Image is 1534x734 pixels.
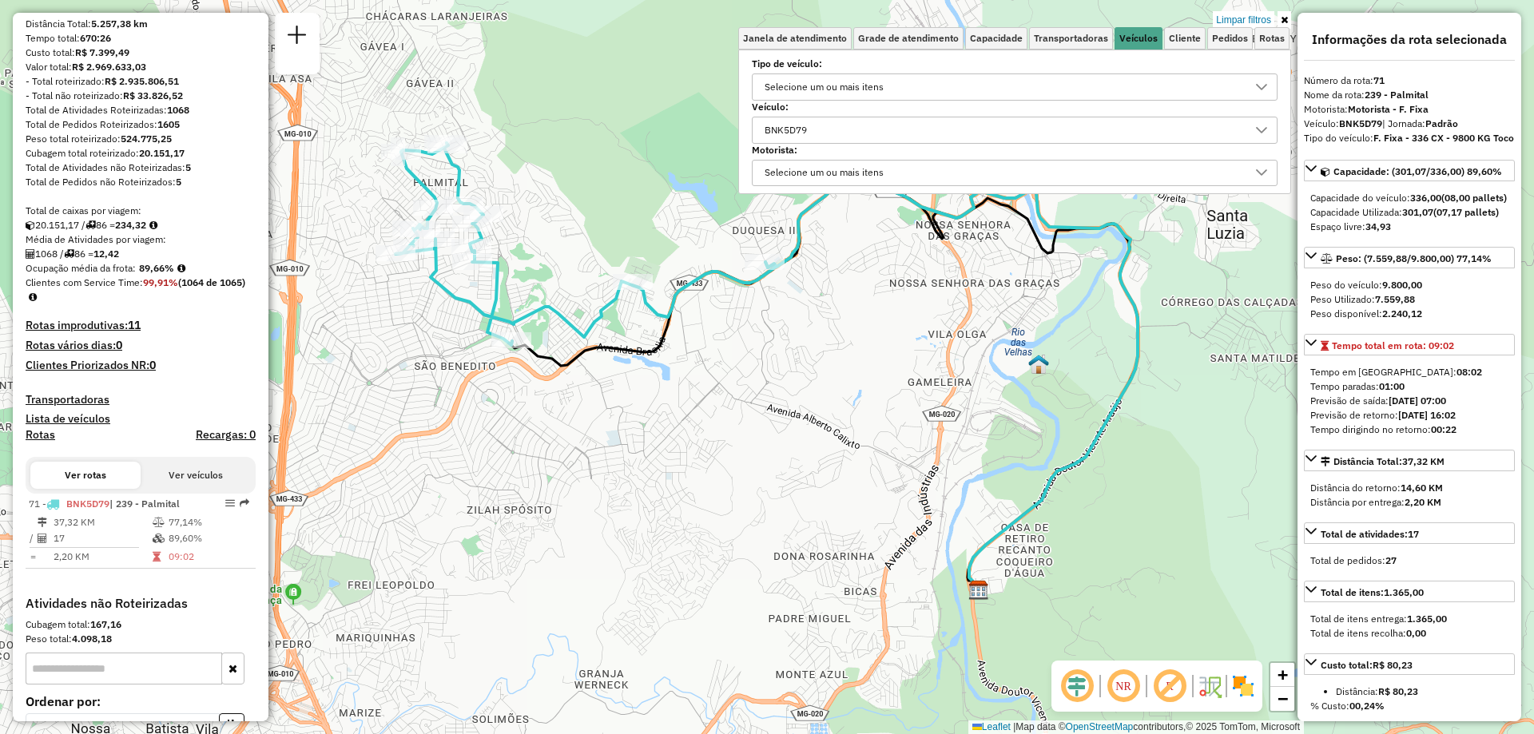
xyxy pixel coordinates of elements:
[85,220,96,230] i: Total de rotas
[1431,423,1457,435] strong: 00:22
[1402,206,1433,218] strong: 301,07
[1333,165,1502,177] span: Capacidade: (301,07/336,00) 89,60%
[105,75,179,87] strong: R$ 2.935.806,51
[1304,678,1515,720] div: Custo total:R$ 80,23
[26,218,256,232] div: 20.151,17 / 86 =
[1066,721,1134,732] a: OpenStreetMap
[1378,685,1418,697] strong: R$ 80,23
[139,262,174,274] strong: 89,66%
[1259,34,1285,43] span: Rotas
[1304,359,1515,443] div: Tempo total em rota: 09:02
[1441,192,1507,204] strong: (08,00 pallets)
[1373,132,1514,144] strong: F. Fixa - 336 CX - 9800 KG Toco
[759,74,889,100] div: Selecione um ou mais itens
[759,161,889,186] div: Selecione um ou mais itens
[26,175,256,189] div: Total de Pedidos não Roteirizados:
[240,498,249,508] em: Rota exportada
[26,359,256,372] h4: Clientes Priorizados NR:
[26,428,55,442] a: Rotas
[29,292,37,302] em: Rotas cross docking consideradas
[1310,495,1508,510] div: Distância por entrega:
[1304,160,1515,181] a: Capacidade: (301,07/336,00) 89,60%
[1348,103,1429,115] strong: Motorista - F. Fixa
[1310,553,1508,568] div: Total de pedidos:
[26,247,256,261] div: 1068 / 86 =
[1401,482,1443,494] strong: 14,60 KM
[1013,721,1015,732] span: |
[1384,586,1424,598] strong: 1.365,00
[1304,131,1515,145] div: Tipo do veículo:
[75,46,129,58] strong: R$ 7.399,49
[1310,394,1508,408] div: Previsão de saída:
[38,534,47,543] i: Total de Atividades
[53,549,152,565] td: 2,20 KM
[116,338,122,352] strong: 0
[281,19,313,55] a: Nova sessão e pesquisa
[1410,192,1441,204] strong: 336,00
[26,74,256,89] div: - Total roteirizado:
[1169,34,1201,43] span: Cliente
[752,143,1278,157] label: Motorista:
[128,318,141,332] strong: 11
[1321,528,1419,540] span: Total de atividades:
[139,147,185,159] strong: 20.151,17
[153,518,165,527] i: % de utilização do peso
[1398,409,1456,421] strong: [DATE] 16:02
[115,219,146,231] strong: 234,32
[1336,684,1508,699] li: Distância:
[26,692,256,711] label: Ordenar por:
[72,61,146,73] strong: R$ 2.969.633,03
[185,161,191,173] strong: 5
[970,34,1023,43] span: Capacidade
[26,17,256,31] div: Distância Total:
[1304,247,1515,268] a: Peso: (7.559,88/9.800,00) 77,14%
[743,34,847,43] span: Janela de atendimento
[149,220,157,230] i: Meta Caixas/viagem: 196,56 Diferença: 37,76
[26,132,256,146] div: Peso total roteirizado:
[141,462,251,489] button: Ver veículos
[972,721,1011,732] a: Leaflet
[178,276,245,288] strong: (1064 de 1065)
[29,498,180,510] span: 71 -
[1365,220,1391,232] strong: 34,93
[167,104,189,116] strong: 1068
[91,18,148,30] strong: 5.257,38 km
[1336,252,1492,264] span: Peso: (7.559,88/9.800,00) 77,14%
[1425,117,1458,129] strong: Padrão
[26,596,256,611] h4: Atividades não Roteirizadas
[1304,474,1515,516] div: Distância Total:37,32 KM
[26,632,256,646] div: Peso total:
[1304,184,1515,240] div: Capacidade: (301,07/336,00) 89,60%
[1310,191,1508,205] div: Capacidade do veículo:
[53,530,152,546] td: 17
[1278,688,1288,708] span: −
[29,549,37,565] td: =
[1304,522,1515,544] a: Total de atividades:17
[26,262,136,274] span: Ocupação média da frota:
[1304,547,1515,574] div: Total de atividades:17
[1402,455,1445,467] span: 37,32 KM
[26,60,256,74] div: Valor total:
[1304,581,1515,602] a: Total de itens:1.365,00
[1433,206,1499,218] strong: (07,17 pallets)
[1150,667,1189,705] span: Exibir rótulo
[1310,205,1508,220] div: Capacidade Utilizada:
[1408,528,1419,540] strong: 17
[1310,699,1508,713] div: % Custo:
[121,133,172,145] strong: 524.775,25
[66,498,109,510] span: BNK5D79
[1028,354,1049,375] img: Cross Santa Luzia
[858,34,959,43] span: Grade de atendimento
[1379,380,1405,392] strong: 01:00
[1365,89,1429,101] strong: 239 - Palmital
[1197,673,1222,699] img: Fluxo de ruas
[1321,585,1424,600] div: Total de itens:
[1310,365,1508,379] div: Tempo em [GEOGRAPHIC_DATA]:
[26,204,256,218] div: Total de caixas por viagem:
[26,617,256,632] div: Cubagem total:
[26,117,256,132] div: Total de Pedidos Roteirizados:
[1389,395,1446,407] strong: [DATE] 07:00
[1304,102,1515,117] div: Motorista:
[26,319,256,332] h4: Rotas improdutivas:
[968,580,989,601] img: CDD Santa Luzia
